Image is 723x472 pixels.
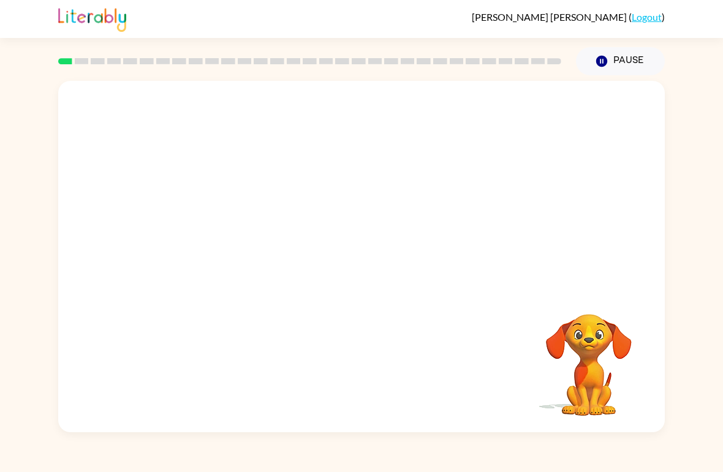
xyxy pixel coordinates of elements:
img: Literably [58,5,126,32]
span: [PERSON_NAME] [PERSON_NAME] [472,11,629,23]
button: Pause [576,47,665,75]
video: Your browser must support playing .mp4 files to use Literably. Please try using another browser. [528,295,650,418]
div: ( ) [472,11,665,23]
a: Logout [632,11,662,23]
